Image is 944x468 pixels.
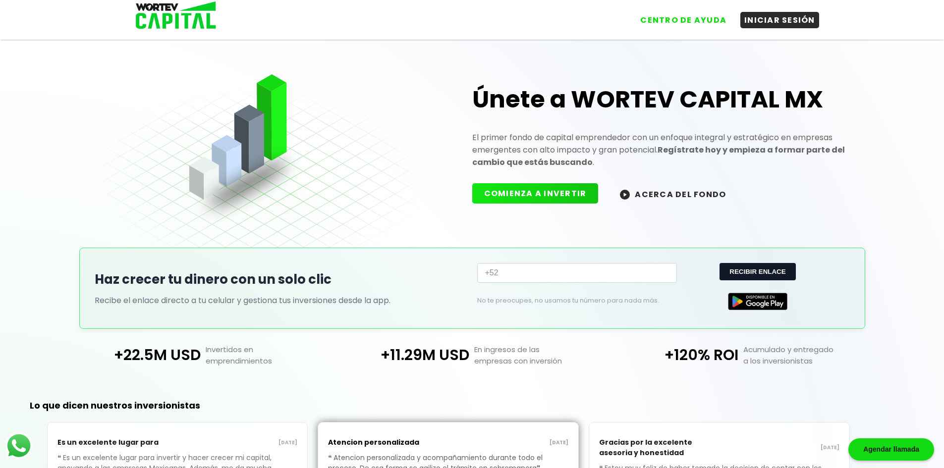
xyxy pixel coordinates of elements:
[472,188,609,199] a: COMIENZA A INVERTIR
[848,438,934,461] div: Agendar llamada
[720,263,795,280] button: RECIBIR ENLACE
[201,344,337,366] p: Invertidos en emprendimientos
[472,84,850,115] h1: Únete a WORTEV CAPITAL MX
[177,439,297,447] p: [DATE]
[626,4,730,28] a: CENTRO DE AYUDA
[599,432,719,463] p: Gracias por la excelente asesoria y honestidad
[740,12,819,28] button: INICIAR SESIÓN
[472,144,845,168] strong: Regístrate hoy y empieza a formar parte del cambio que estás buscando
[328,432,448,453] p: Atencion personalizada
[472,183,599,204] button: COMIENZA A INVERTIR
[477,296,661,305] p: No te preocupes, no usamos tu número para nada más.
[730,4,819,28] a: INICIAR SESIÓN
[607,344,738,366] p: +120% ROI
[469,344,606,366] p: En ingresos de las empresas con inversión
[5,432,33,460] img: logos_whatsapp-icon.242b2217.svg
[57,453,63,463] span: ❝
[608,183,738,205] button: ACERCA DEL FONDO
[738,344,875,366] p: Acumulado y entregado a los inversionistas
[728,293,787,310] img: Google Play
[448,439,568,447] p: [DATE]
[620,190,630,200] img: wortev-capital-acerca-del-fondo
[472,131,850,168] p: El primer fondo de capital emprendedor con un enfoque integral y estratégico en empresas emergent...
[95,294,467,307] p: Recibe el enlace directo a tu celular y gestiona tus inversiones desde la app.
[328,453,333,463] span: ❝
[68,344,200,366] p: +22.5M USD
[57,432,177,453] p: Es un excelente lugar para
[337,344,469,366] p: +11.29M USD
[636,12,730,28] button: CENTRO DE AYUDA
[95,270,467,289] h2: Haz crecer tu dinero con un solo clic
[720,444,839,452] p: [DATE]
